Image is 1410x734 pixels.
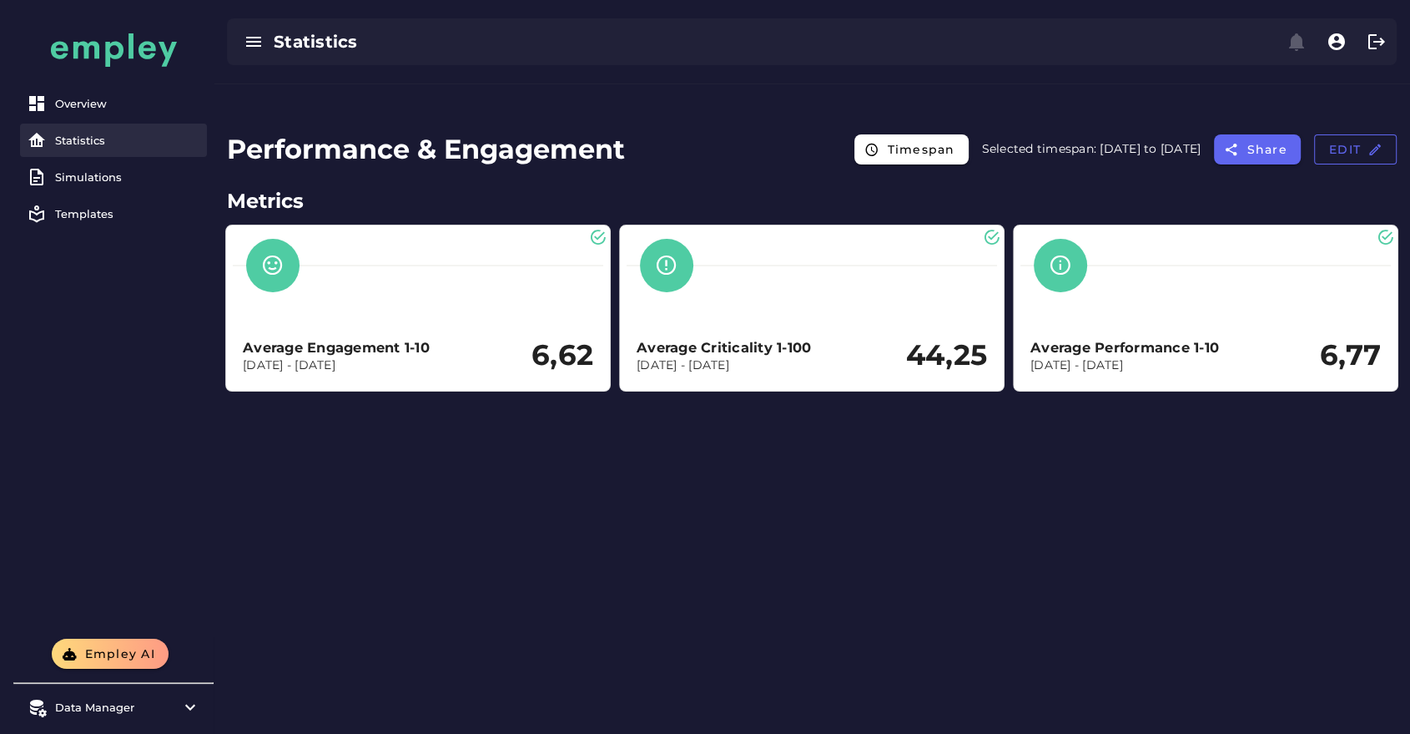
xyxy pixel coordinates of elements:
h3: Average Criticality 1-100 [637,338,811,357]
span: Timespan [886,142,954,157]
div: Templates [55,207,200,220]
div: Data Manager [55,701,172,714]
div: Statistics [274,30,775,53]
button: Empley AI [52,639,169,669]
h2: 6,77 [1320,339,1381,372]
a: Simulations [20,160,207,194]
a: Statistics [20,124,207,157]
span: Edit [1328,142,1382,157]
button: Timespan [854,134,968,165]
span: Empley AI [83,646,155,661]
button: Edit [1314,134,1397,165]
span: Selected timespan: [DATE] to [DATE] [982,141,1201,156]
h3: Average Engagement 1-10 [243,338,430,357]
a: Templates [20,197,207,230]
h1: Performance & Engagement [227,129,625,170]
p: [DATE] - [DATE] [637,357,811,374]
a: Overview [20,87,207,120]
p: [DATE] - [DATE] [1030,357,1219,374]
div: Overview [55,97,200,110]
div: Statistics [55,134,200,147]
h2: 6,62 [531,339,593,372]
h2: Metrics [227,186,1397,216]
button: Share [1214,134,1301,165]
h2: 44,25 [906,339,987,372]
div: Simulations [55,170,200,184]
span: Share [1246,142,1287,157]
p: [DATE] - [DATE] [243,357,430,374]
h3: Average Performance 1-10 [1030,338,1219,357]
